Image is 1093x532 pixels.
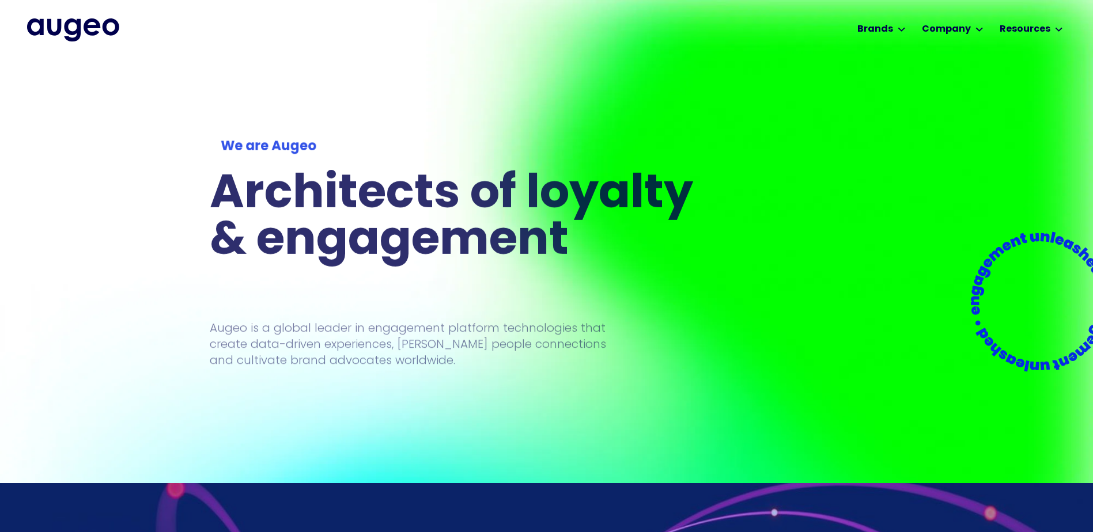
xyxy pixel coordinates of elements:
h1: Architects of loyalty & engagement [210,172,708,265]
div: Company [922,22,971,36]
div: Resources [1000,22,1050,36]
div: Brands [857,22,893,36]
div: We are Augeo [221,136,696,156]
img: Augeo's full logo in midnight blue. [27,18,119,41]
p: Augeo is a global leader in engagement platform technologies that create data-driven experiences,... [210,320,606,368]
a: home [27,18,119,41]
